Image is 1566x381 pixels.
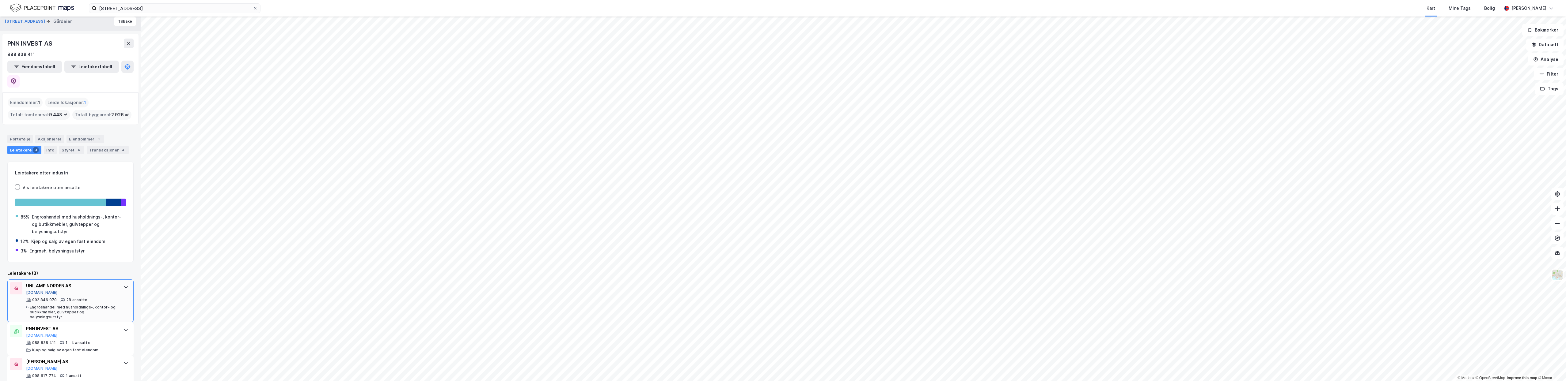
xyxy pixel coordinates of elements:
div: Kontrollprogram for chat [1535,352,1566,381]
div: Vis leietakere uten ansatte [22,184,81,191]
div: Leietakere [7,146,41,154]
div: 988 838 411 [7,51,35,58]
div: Totalt byggareal : [72,110,131,120]
button: [STREET_ADDRESS] [5,18,46,24]
div: Aksjonærer [35,135,64,143]
button: Analyse [1528,53,1564,65]
div: 998 617 774 [32,373,56,378]
div: Leietakere (3) [7,270,134,277]
div: Leide lokasjoner : [45,98,89,107]
div: 1 - 4 ansatte [66,340,90,345]
div: Portefølje [7,135,33,143]
div: 992 846 070 [32,297,57,302]
div: Transaksjoner [87,146,129,154]
span: 9 448 ㎡ [49,111,67,118]
div: [PERSON_NAME] AS [26,358,117,365]
div: 3% [21,247,27,255]
div: Leietakere etter industri [15,169,126,177]
div: Kjøp og salg av egen fast eiendom [32,348,99,353]
div: 1 [96,136,102,142]
span: 2 926 ㎡ [111,111,129,118]
div: 3 [33,147,39,153]
div: 1 ansatt [66,373,82,378]
div: 85% [21,213,29,221]
div: Mine Tags [1449,5,1471,12]
div: Totalt tomteareal : [8,110,70,120]
div: UNILAMP NORDEN AS [26,282,117,289]
div: 988 838 411 [32,340,56,345]
img: Z [1552,269,1563,281]
button: Filter [1534,68,1564,80]
button: Leietakertabell [64,61,119,73]
a: OpenStreetMap [1476,376,1505,380]
button: Bokmerker [1522,24,1564,36]
a: Mapbox [1458,376,1474,380]
div: 4 [120,147,126,153]
button: [DOMAIN_NAME] [26,333,58,338]
div: PNN INVEST AS [26,325,117,332]
div: 4 [76,147,82,153]
div: Bolig [1484,5,1495,12]
button: Tags [1535,83,1564,95]
span: 1 [38,99,40,106]
button: Datasett [1526,39,1564,51]
div: Engroshandel med husholdnings-, kontor- og butikkmøbler, gulvtepper og belysningsutstyr [30,305,117,319]
div: Engrosh. belysningsutstyr [29,247,85,255]
div: Styret [59,146,84,154]
button: Eiendomstabell [7,61,62,73]
div: 28 ansatte [67,297,87,302]
img: logo.f888ab2527a4732fd821a326f86c7f29.svg [10,3,74,13]
a: Improve this map [1507,376,1537,380]
iframe: Chat Widget [1535,352,1566,381]
button: [DOMAIN_NAME] [26,290,58,295]
div: 12% [21,238,29,245]
div: Eiendommer [67,135,104,143]
div: Kjøp og salg av egen fast eiendom [31,238,105,245]
div: Kart [1427,5,1435,12]
div: Gårdeier [53,18,72,25]
span: 1 [84,99,86,106]
input: Søk på adresse, matrikkel, gårdeiere, leietakere eller personer [97,4,253,13]
div: Eiendommer : [8,98,43,107]
button: [DOMAIN_NAME] [26,366,58,371]
div: [PERSON_NAME] [1511,5,1546,12]
div: PNN INVEST AS [7,39,53,48]
div: Engroshandel med husholdnings-, kontor- og butikkmøbler, gulvtepper og belysningsutstyr [32,213,125,235]
button: Tilbake [114,17,136,26]
div: Info [44,146,57,154]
